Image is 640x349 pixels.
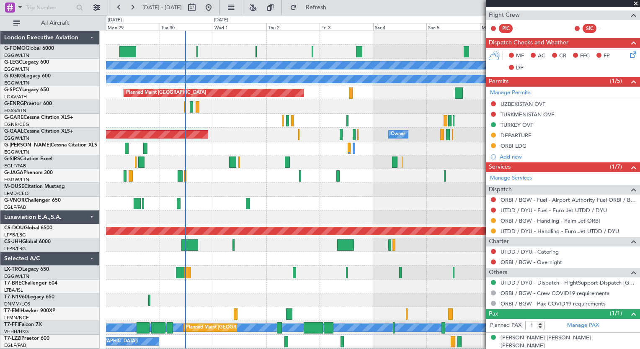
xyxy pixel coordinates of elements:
[4,239,51,244] a: CS-JHHGlobal 6000
[213,23,266,31] div: Wed 1
[142,4,182,11] span: [DATE] - [DATE]
[499,24,513,33] div: PIC
[391,128,405,141] div: Owner
[4,184,65,189] a: M-OUSECitation Mustang
[490,89,531,97] a: Manage Permits
[4,322,42,327] a: T7-FFIFalcon 7X
[4,115,23,120] span: G-GARE
[4,232,26,238] a: LFPB/LBG
[4,336,49,341] a: T7-LZZIPraetor 600
[4,226,52,231] a: CS-DOUGlobal 6500
[580,52,590,60] span: FFC
[4,101,52,106] a: G-ENRGPraetor 600
[426,23,480,31] div: Sun 5
[4,108,26,114] a: EGSS/STN
[538,52,545,60] span: AC
[4,143,97,148] a: G-[PERSON_NAME]Cessna Citation XLS
[126,87,206,99] div: Planned Maint [GEOGRAPHIC_DATA]
[4,52,29,59] a: EGGW/LTN
[489,38,568,48] span: Dispatch Checks and Weather
[4,101,24,106] span: G-ENRG
[4,177,29,183] a: EGGW/LTN
[4,328,29,335] a: VHHH/HKG
[4,204,26,210] a: EGLF/FAB
[4,308,55,313] a: T7-EMIHawker 900XP
[489,162,511,172] span: Services
[4,87,22,92] span: G-SPCY
[373,23,426,31] div: Sat 4
[599,25,617,32] div: - -
[4,273,29,280] a: EGGW/LTN
[4,315,29,321] a: LFMN/NCE
[501,111,554,118] div: TURKMENISTAN OVF
[501,121,533,128] div: TURKEY OVF
[500,153,636,160] div: Add new
[516,64,524,72] span: DP
[480,23,533,31] div: Mon 6
[4,135,29,141] a: EGGW/LTN
[160,23,213,31] div: Tue 30
[489,268,507,277] span: Others
[4,239,22,244] span: CS-JHH
[186,321,318,334] div: Planned Maint [GEOGRAPHIC_DATA] ([GEOGRAPHIC_DATA])
[4,336,21,341] span: T7-LZZI
[501,217,600,224] a: ORBI / BGW - Handling - Palm Jet ORBI
[4,246,26,252] a: LFPB/LBG
[490,321,521,330] label: Planned PAX
[4,295,54,300] a: T7-N1960Legacy 650
[4,226,24,231] span: CS-DOU
[4,157,20,162] span: G-SIRS
[4,66,29,72] a: EGGW/LTN
[501,290,609,297] a: ORBI / BGW - Crew COVID19 requirements
[489,77,508,87] span: Permits
[4,46,54,51] a: G-FOMOGlobal 6000
[4,295,28,300] span: T7-N1960
[106,23,159,31] div: Mon 29
[583,24,596,33] div: SIC
[4,198,25,203] span: G-VNOR
[9,16,91,30] button: All Aircraft
[501,207,607,214] a: UTDD / DYU - Fuel - Euro Jet UTDD / DYU
[4,198,61,203] a: G-VNORChallenger 650
[489,237,509,246] span: Charter
[4,281,57,286] a: T7-BREChallenger 604
[610,162,622,171] span: (1/7)
[286,1,336,14] button: Refresh
[4,143,51,148] span: G-[PERSON_NAME]
[4,267,22,272] span: LX-TRO
[4,115,73,120] a: G-GARECessna Citation XLS+
[4,190,28,197] a: LFMD/CEQ
[4,87,49,92] a: G-SPCYLegacy 650
[610,309,622,318] span: (1/1)
[501,279,636,286] a: UTDD / DYU - Dispatch - FlightSupport Dispatch [GEOGRAPHIC_DATA]
[4,308,21,313] span: T7-EMI
[501,228,619,235] a: UTDD / DYU - Handling - Euro Jet UTDD / DYU
[4,60,22,65] span: G-LEGC
[490,174,532,182] a: Manage Services
[489,309,498,319] span: Pax
[4,149,29,155] a: EGGW/LTN
[4,46,26,51] span: G-FOMO
[4,287,23,293] a: LTBA/ISL
[4,74,51,79] a: G-KGKGLegacy 600
[4,129,23,134] span: G-GAAL
[299,5,334,10] span: Refresh
[489,10,520,20] span: Flight Crew
[4,170,53,175] a: G-JAGAPhenom 300
[4,80,29,86] a: EGGW/LTN
[501,100,545,108] div: UZBEKISTAN OVF
[26,1,74,14] input: Trip Number
[4,322,19,327] span: T7-FFI
[214,17,228,24] div: [DATE]
[604,52,610,60] span: FP
[4,129,73,134] a: G-GAALCessna Citation XLS+
[4,281,21,286] span: T7-BRE
[567,321,599,330] a: Manage PAX
[559,52,566,60] span: CR
[4,184,24,189] span: M-OUSE
[610,77,622,85] span: (1/5)
[489,185,512,195] span: Dispatch
[4,163,26,169] a: EGLF/FAB
[4,157,52,162] a: G-SIRSCitation Excel
[4,170,23,175] span: G-JAGA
